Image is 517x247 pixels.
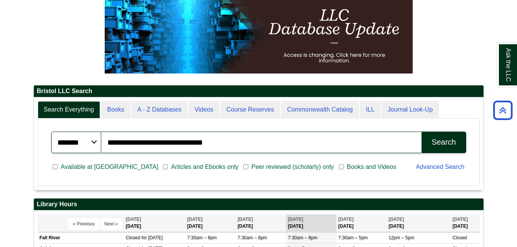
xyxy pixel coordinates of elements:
[288,235,318,240] span: 7:30am – 8pm
[38,101,100,118] a: Search Everything
[452,235,467,240] span: Closed
[338,217,354,222] span: [DATE]
[141,235,162,240] span: for [DATE]
[288,217,303,222] span: [DATE]
[34,199,484,210] h2: Library Hours
[126,235,140,240] span: Closed
[101,101,130,118] a: Books
[336,214,387,232] th: [DATE]
[185,214,236,232] th: [DATE]
[490,105,515,115] a: Back to Top
[238,217,253,222] span: [DATE]
[432,138,456,147] div: Search
[388,217,404,222] span: [DATE]
[53,164,58,170] input: Available at [GEOGRAPHIC_DATA]
[220,101,280,118] a: Course Reserves
[124,214,186,232] th: [DATE]
[386,214,450,232] th: [DATE]
[34,85,484,97] h2: Bristol LLC Search
[452,217,468,222] span: [DATE]
[381,101,439,118] a: Journal Look-Up
[339,164,344,170] input: Books and Videos
[344,162,400,172] span: Books and Videos
[416,164,464,170] a: Advanced Search
[243,164,248,170] input: Peer reviewed (scholarly) only
[238,235,267,240] span: 7:30am – 8pm
[187,217,202,222] span: [DATE]
[286,214,336,232] th: [DATE]
[281,101,359,118] a: Commonwealth Catalog
[168,162,241,172] span: Articles and Ebooks only
[338,235,368,240] span: 7:30am – 5pm
[188,101,219,118] a: Videos
[187,235,217,240] span: 7:30am – 8pm
[450,214,479,232] th: [DATE]
[58,162,161,172] span: Available at [GEOGRAPHIC_DATA]
[38,232,124,243] td: Fall River
[236,214,286,232] th: [DATE]
[388,235,414,240] span: 12pm – 5pm
[163,164,168,170] input: Articles and Ebooks only
[422,132,466,153] button: Search
[131,101,188,118] a: A - Z Databases
[100,218,122,230] button: Next »
[126,217,141,222] span: [DATE]
[248,162,337,172] span: Peer reviewed (scholarly) only
[69,218,99,230] button: « Previous
[360,101,380,118] a: ILL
